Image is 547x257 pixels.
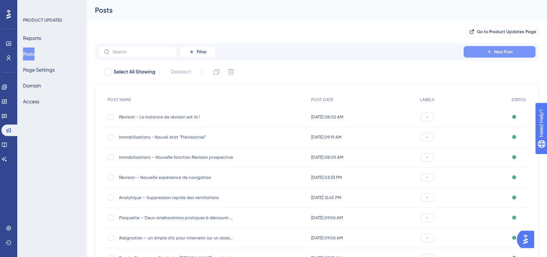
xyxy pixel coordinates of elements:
span: New Post [494,49,513,55]
span: Plaquette – Deux améliorations pratiques à découvrir dès [DATE] [119,215,234,221]
span: [DATE] 08:09 AM [311,154,343,160]
button: Reports [23,32,41,45]
span: STATUS [511,97,526,103]
span: Révision - La balance de révision est là ! [119,114,234,120]
div: PRODUCT UPDATES [23,17,62,23]
span: Go to Product Updates Page [477,29,536,35]
span: [DATE] 08:02 AM [311,114,343,120]
iframe: UserGuiding AI Assistant Launcher [517,229,538,250]
span: [DATE] 03:33 PM [311,175,342,180]
span: POST NAME [108,97,131,103]
span: [DATE] 09:06 AM [311,235,343,241]
button: Posts [23,48,35,60]
span: Immobilisations – Nouvelle fonction Révision prospective [119,154,234,160]
span: Analytique – Suppression rapide des ventilations [119,195,234,200]
button: Filter [180,46,216,58]
button: Domain [23,79,41,92]
span: - [426,134,428,140]
span: - [426,215,428,221]
span: Need Help? [17,2,45,10]
span: - [426,195,428,200]
span: - [426,175,428,180]
span: Assignation – un simple clic pour intervenir sur un dossier ! [119,235,234,241]
button: Deselect [164,66,197,78]
input: Search [113,49,171,54]
span: POST DATE [311,97,333,103]
span: Select All Showing [114,68,155,76]
button: Go to Product Updates Page [466,26,538,37]
button: Access [23,95,39,108]
div: Posts [95,5,520,15]
span: [DATE] 09:06 AM [311,215,343,221]
span: - [426,114,428,120]
span: [DATE] 12:45 PM [311,195,341,200]
span: [DATE] 09:19 AM [311,134,342,140]
button: Page Settings [23,63,55,76]
span: - [426,154,428,160]
span: - [426,235,428,241]
span: LABELS [420,97,434,103]
span: Révision – Nouvelle expérience de navigation [119,175,234,180]
span: Immobilisations - Nouvel état "Prévisionnel" [119,134,234,140]
span: Filter [197,49,207,55]
span: Deselect [171,68,191,76]
button: New Post [464,46,535,58]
